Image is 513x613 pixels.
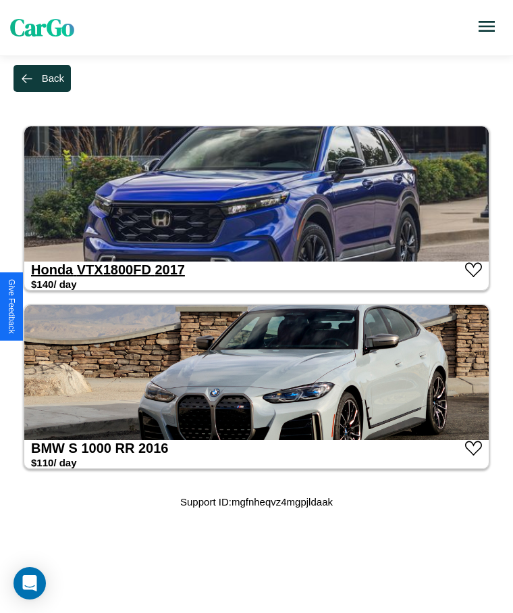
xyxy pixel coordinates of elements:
h3: $ 140 / day [31,278,77,290]
div: Give Feedback [7,279,16,334]
a: Honda VTX1800FD 2017 [31,262,185,277]
div: Back [42,72,64,84]
div: Open Intercom Messenger [13,567,46,599]
p: Support ID: mgfnheqvz4mgpjldaak [180,493,333,511]
button: Back [13,65,71,92]
a: BMW S 1000 RR 2016 [31,441,168,456]
h3: $ 110 / day [31,457,77,468]
span: CarGo [10,11,74,44]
